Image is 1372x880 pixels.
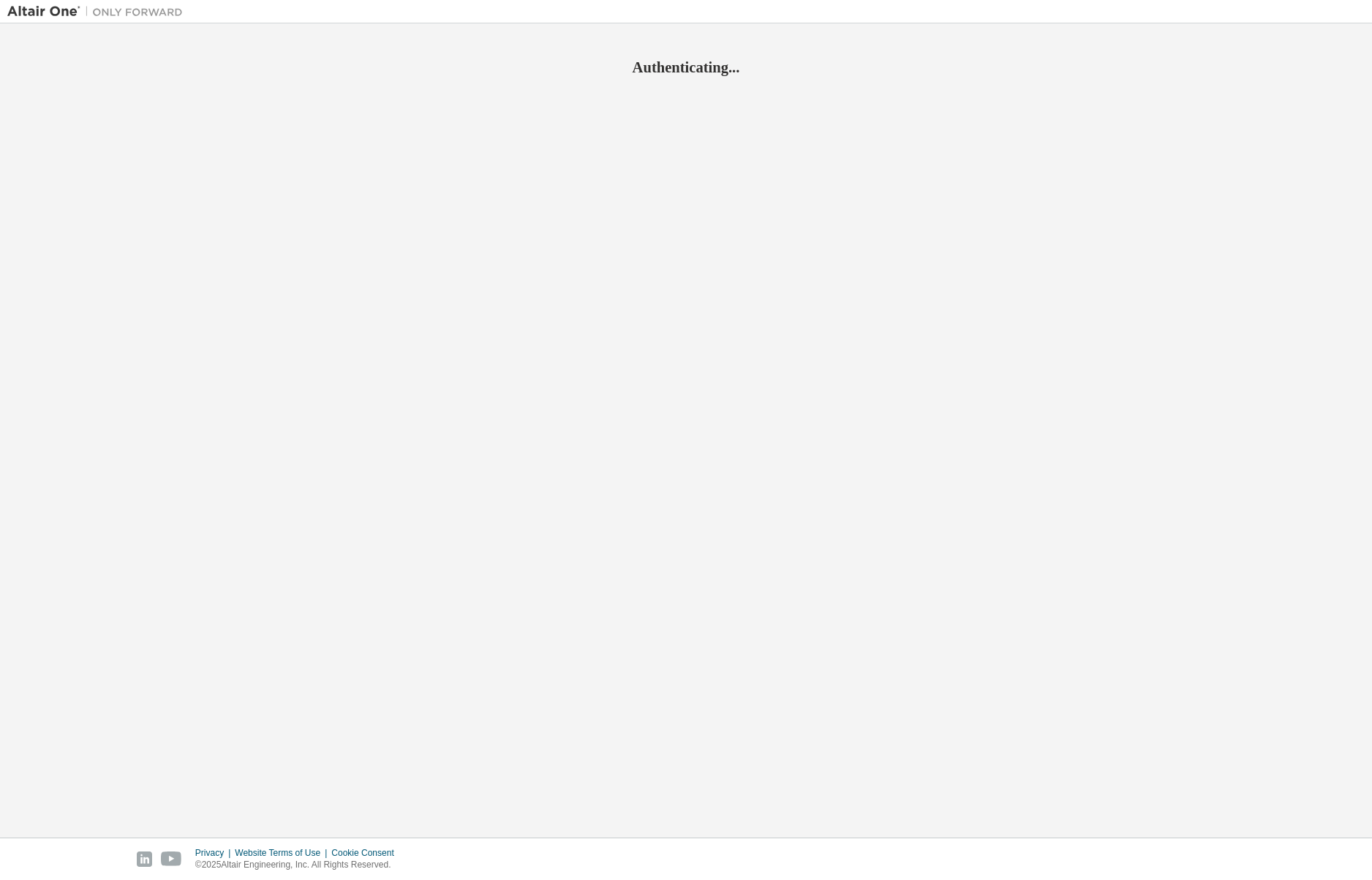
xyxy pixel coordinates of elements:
div: Privacy [195,847,235,859]
div: Cookie Consent [331,847,402,859]
p: © 2025 Altair Engineering, Inc. All Rights Reserved. [195,859,403,871]
img: linkedin.svg [137,851,152,867]
div: Website Terms of Use [235,847,331,859]
img: youtube.svg [161,851,182,867]
img: Altair One [7,4,190,19]
h2: Authenticating... [7,58,1365,77]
